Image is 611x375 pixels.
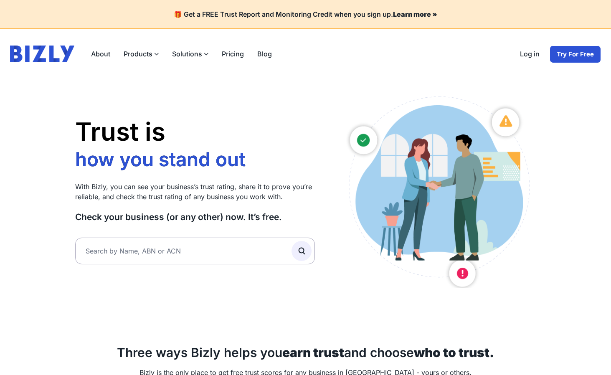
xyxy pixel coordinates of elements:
img: Australian small business owners illustration [340,92,536,288]
li: how you stand out [75,147,250,172]
h3: Check your business (or any other) now. It’s free. [75,212,315,223]
strong: earn trust [282,345,344,360]
a: Try For Free [550,46,601,63]
li: who you work with [75,172,250,196]
a: About [84,46,117,62]
strong: who to trust. [414,345,494,360]
label: Products [117,46,165,62]
p: With Bizly, you can see your business’s trust rating, share it to prove you’re reliable, and chec... [75,182,315,202]
img: bizly_logo.svg [10,46,74,62]
label: Solutions [165,46,215,62]
h2: Three ways Bizly helps you and choose [75,345,536,361]
span: Trust is [75,117,165,147]
a: Learn more » [393,10,437,18]
h4: 🎁 Get a FREE Trust Report and Monitoring Credit when you sign up. [10,10,601,18]
a: Log in [513,46,546,63]
input: Search by Name, ABN or ACN [75,238,315,264]
a: Pricing [215,46,251,62]
a: Blog [251,46,279,62]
